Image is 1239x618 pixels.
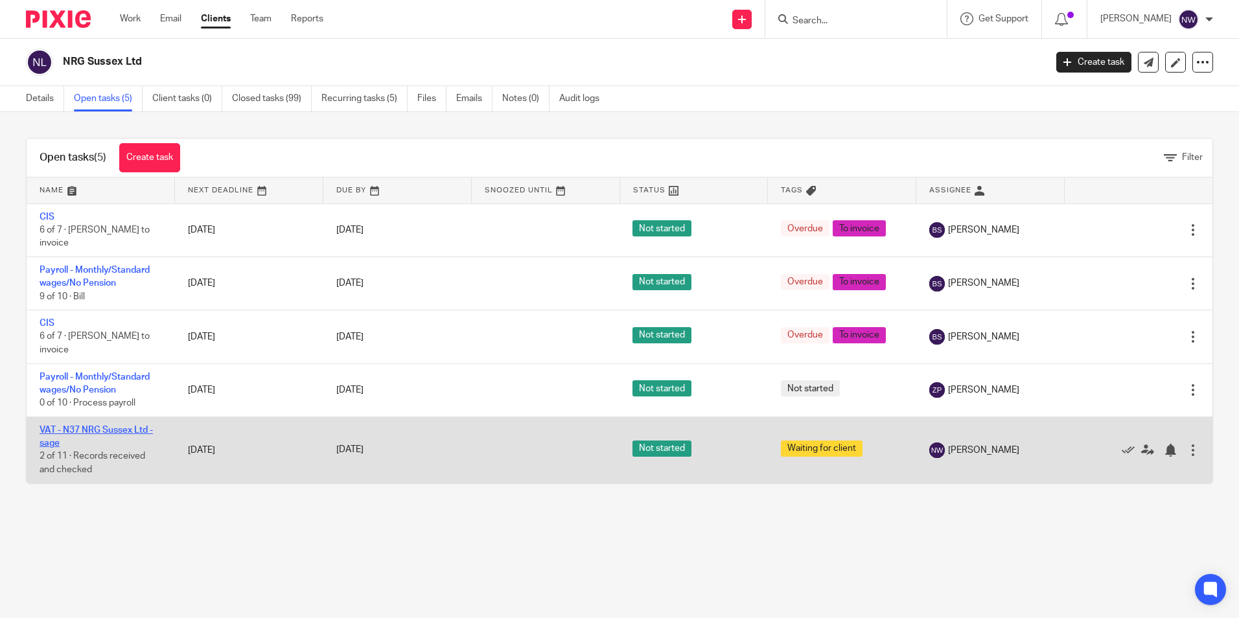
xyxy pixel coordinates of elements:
td: [DATE] [175,257,323,310]
img: svg%3E [929,329,945,345]
a: Client tasks (0) [152,86,222,111]
td: [DATE] [175,417,323,483]
a: VAT - N37 NRG Sussex Ltd - sage [40,426,153,448]
td: [DATE] [175,310,323,363]
p: [PERSON_NAME] [1100,12,1172,25]
img: svg%3E [929,222,945,238]
span: Not started [632,380,691,396]
h1: Open tasks [40,151,106,165]
span: [PERSON_NAME] [948,223,1019,236]
h2: NRG Sussex Ltd [63,55,842,69]
a: Emails [456,86,492,111]
span: 6 of 7 · [PERSON_NAME] to invoice [40,225,150,248]
a: Notes (0) [502,86,550,111]
a: Clients [201,12,231,25]
span: [DATE] [336,225,364,235]
span: To invoice [833,327,886,343]
a: Files [417,86,446,111]
span: 9 of 10 · Bill [40,292,85,301]
a: Create task [119,143,180,172]
a: CIS [40,212,54,222]
span: To invoice [833,220,886,236]
span: Overdue [781,274,829,290]
span: Not started [781,380,840,396]
span: [PERSON_NAME] [948,383,1019,396]
img: Pixie [26,10,91,28]
span: Tags [781,187,803,194]
span: To invoice [833,274,886,290]
span: 6 of 7 · [PERSON_NAME] to invoice [40,332,150,355]
span: 2 of 11 · Records received and checked [40,452,145,475]
a: Work [120,12,141,25]
span: Not started [632,327,691,343]
span: (5) [94,152,106,163]
a: Details [26,86,64,111]
a: CIS [40,319,54,328]
input: Search [791,16,908,27]
a: Recurring tasks (5) [321,86,408,111]
span: [DATE] [336,332,364,341]
img: svg%3E [929,276,945,292]
td: [DATE] [175,363,323,417]
img: svg%3E [26,49,53,76]
td: [DATE] [175,203,323,257]
span: [DATE] [336,385,364,395]
a: Email [160,12,181,25]
a: Closed tasks (99) [232,86,312,111]
span: Snoozed Until [485,187,553,194]
img: svg%3E [1178,9,1199,30]
span: Not started [632,220,691,236]
a: Open tasks (5) [74,86,143,111]
a: Reports [291,12,323,25]
span: Waiting for client [781,441,863,457]
span: Not started [632,441,691,457]
a: Payroll - Monthly/Standard wages/No Pension [40,266,150,288]
a: Team [250,12,272,25]
span: Status [633,187,666,194]
span: Get Support [978,14,1028,23]
a: Mark as done [1122,444,1141,457]
span: Filter [1182,153,1203,162]
span: [PERSON_NAME] [948,277,1019,290]
img: svg%3E [929,442,945,458]
img: svg%3E [929,382,945,398]
span: [PERSON_NAME] [948,444,1019,457]
span: Not started [632,274,691,290]
span: Overdue [781,327,829,343]
a: Audit logs [559,86,609,111]
span: Overdue [781,220,829,236]
span: [DATE] [336,279,364,288]
span: [DATE] [336,446,364,455]
a: Payroll - Monthly/Standard wages/No Pension [40,372,150,395]
span: [PERSON_NAME] [948,330,1019,343]
a: Create task [1056,52,1131,73]
span: 0 of 10 · Process payroll [40,399,135,408]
